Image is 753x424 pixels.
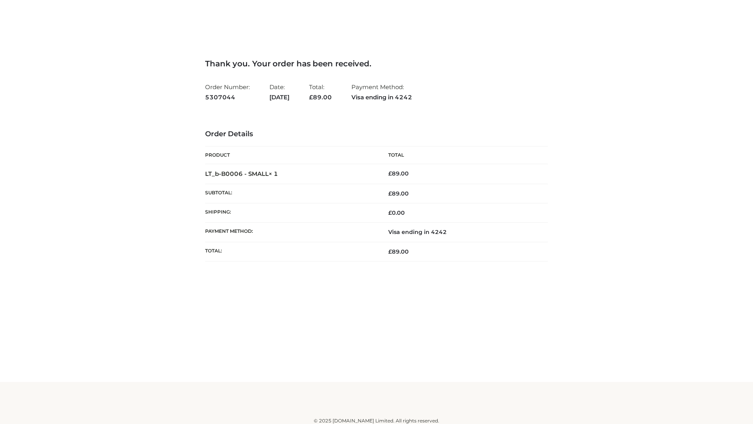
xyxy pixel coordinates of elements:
strong: × 1 [269,170,278,177]
h3: Thank you. Your order has been received. [205,59,548,68]
li: Total: [309,80,332,104]
th: Shipping: [205,203,376,223]
th: Subtotal: [205,184,376,203]
strong: [DATE] [269,92,289,102]
strong: 5307044 [205,92,250,102]
span: £ [309,93,313,101]
span: £ [388,248,392,255]
span: £ [388,170,392,177]
span: £ [388,190,392,197]
th: Total: [205,242,376,261]
td: Visa ending in 4242 [376,223,548,242]
bdi: 89.00 [388,170,409,177]
h3: Order Details [205,130,548,139]
th: Product [205,146,376,164]
li: Payment Method: [351,80,412,104]
th: Payment method: [205,223,376,242]
th: Total [376,146,548,164]
bdi: 0.00 [388,209,405,216]
li: Date: [269,80,289,104]
span: 89.00 [309,93,332,101]
strong: Visa ending in 4242 [351,92,412,102]
span: 89.00 [388,248,409,255]
li: Order Number: [205,80,250,104]
strong: LT_b-B0006 - SMALL [205,170,278,177]
span: 89.00 [388,190,409,197]
span: £ [388,209,392,216]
